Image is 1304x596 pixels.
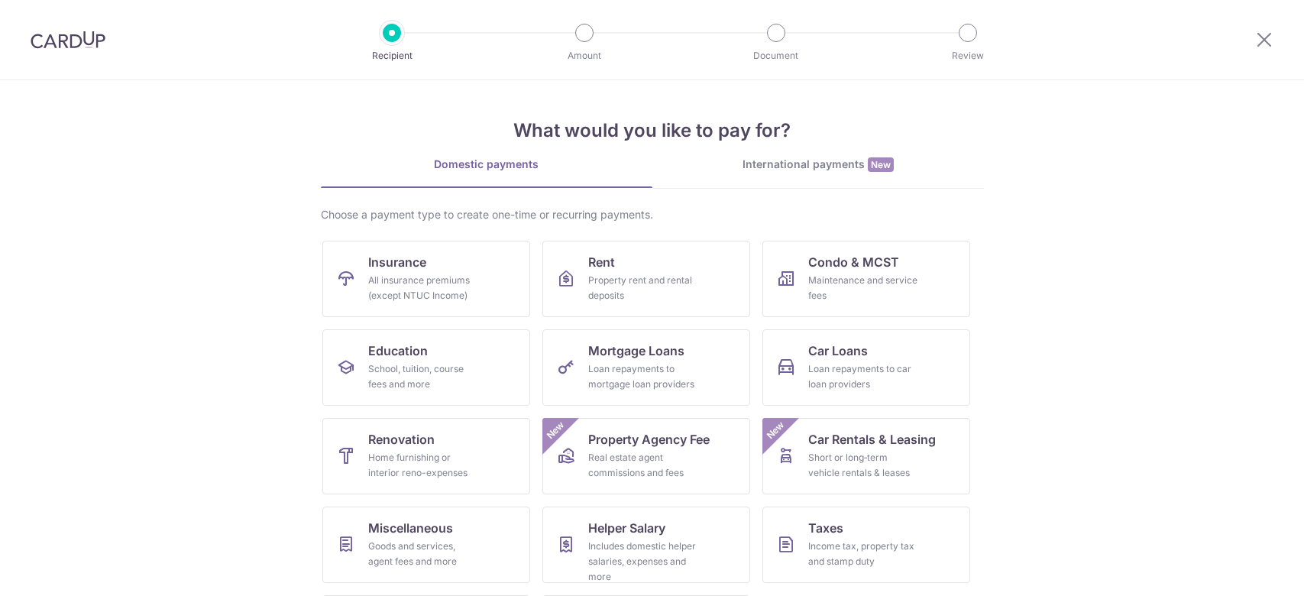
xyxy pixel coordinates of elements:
div: Loan repayments to mortgage loan providers [588,361,698,392]
a: Property Agency FeeReal estate agent commissions and feesNew [542,418,750,494]
a: EducationSchool, tuition, course fees and more [322,329,530,406]
a: Condo & MCSTMaintenance and service fees [762,241,970,317]
a: Car Rentals & LeasingShort or long‑term vehicle rentals & leasesNew [762,418,970,494]
div: Domestic payments [321,157,652,172]
span: Miscellaneous [368,519,453,537]
a: TaxesIncome tax, property tax and stamp duty [762,507,970,583]
a: Helper SalaryIncludes domestic helper salaries, expenses and more [542,507,750,583]
div: Income tax, property tax and stamp duty [808,539,918,569]
div: Short or long‑term vehicle rentals & leases [808,450,918,481]
div: School, tuition, course fees and more [368,361,478,392]
span: Car Rentals & Leasing [808,430,936,449]
a: InsuranceAll insurance premiums (except NTUC Income) [322,241,530,317]
span: New [762,418,788,443]
div: Property rent and rental deposits [588,273,698,303]
span: Condo & MCST [808,253,899,271]
span: Rent [588,253,615,271]
span: Renovation [368,430,435,449]
div: Choose a payment type to create one-time or recurring payments. [321,207,984,222]
p: Review [911,48,1024,63]
div: All insurance premiums (except NTUC Income) [368,273,478,303]
div: Maintenance and service fees [808,273,918,303]
span: Taxes [808,519,843,537]
a: MiscellaneousGoods and services, agent fees and more [322,507,530,583]
span: Car Loans [808,342,868,360]
a: RentProperty rent and rental deposits [542,241,750,317]
div: Goods and services, agent fees and more [368,539,478,569]
span: Insurance [368,253,426,271]
div: Home furnishing or interior reno-expenses [368,450,478,481]
h4: What would you like to pay for? [321,117,984,144]
div: Includes domestic helper salaries, expenses and more [588,539,698,585]
p: Recipient [335,48,448,63]
span: Mortgage Loans [588,342,684,360]
p: Document [720,48,833,63]
span: Education [368,342,428,360]
a: RenovationHome furnishing or interior reno-expenses [322,418,530,494]
a: Car LoansLoan repayments to car loan providers [762,329,970,406]
span: Helper Salary [588,519,665,537]
p: Amount [528,48,641,63]
span: New [542,418,568,443]
span: Property Agency Fee [588,430,710,449]
div: International payments [652,157,984,173]
div: Loan repayments to car loan providers [808,361,918,392]
span: New [868,157,894,172]
div: Real estate agent commissions and fees [588,450,698,481]
a: Mortgage LoansLoan repayments to mortgage loan providers [542,329,750,406]
img: CardUp [31,31,105,49]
